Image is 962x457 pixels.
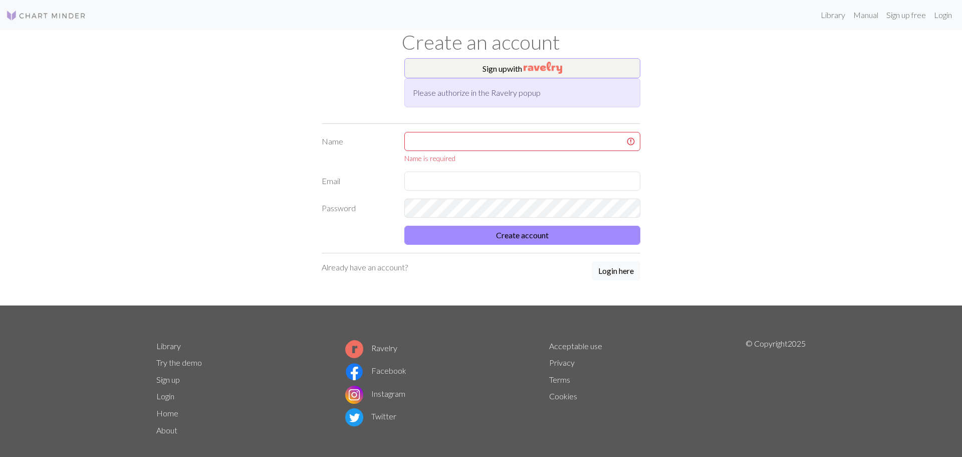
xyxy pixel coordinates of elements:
a: Cookies [549,391,577,401]
label: Email [316,172,398,191]
a: Try the demo [156,358,202,367]
p: © Copyright 2025 [746,338,806,439]
a: Login here [592,261,640,281]
a: Privacy [549,358,575,367]
label: Password [316,199,398,218]
button: Create account [404,226,640,245]
a: Terms [549,375,570,384]
button: Login here [592,261,640,280]
a: Login [156,391,174,401]
a: Sign up free [882,5,930,25]
a: Login [930,5,956,25]
div: Name is required [404,153,640,164]
a: Acceptable use [549,341,602,351]
label: Name [316,132,398,164]
img: Twitter logo [345,408,363,426]
a: Ravelry [345,343,397,353]
div: Please authorize in the Ravelry popup [404,78,640,107]
img: Ravelry logo [345,340,363,358]
img: Facebook logo [345,363,363,381]
a: Library [156,341,181,351]
a: Facebook [345,366,406,375]
img: Ravelry [524,62,562,74]
h1: Create an account [150,30,812,54]
a: About [156,425,177,435]
button: Sign upwith [404,58,640,78]
a: Home [156,408,178,418]
a: Twitter [345,411,396,421]
img: Logo [6,10,86,22]
img: Instagram logo [345,386,363,404]
p: Already have an account? [322,261,408,273]
a: Sign up [156,375,180,384]
a: Instagram [345,389,405,398]
a: Library [817,5,849,25]
a: Manual [849,5,882,25]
